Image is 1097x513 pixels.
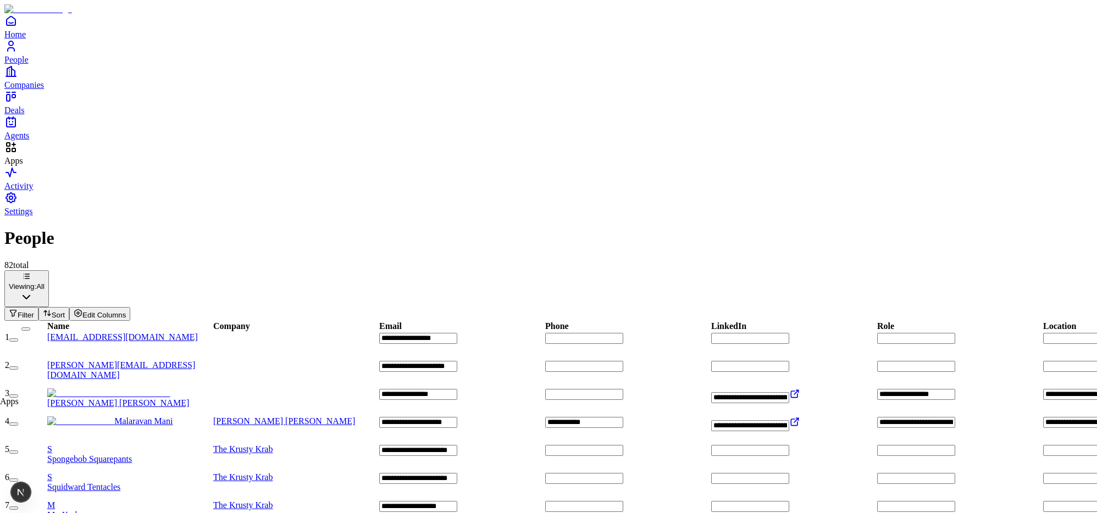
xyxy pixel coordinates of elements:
[47,444,212,454] div: S
[4,65,1093,90] a: Companies
[4,4,72,14] img: Item Brain Logo
[5,444,9,454] span: 5
[114,416,173,426] span: Malaravan Mani
[1043,321,1076,331] div: Location
[5,360,9,370] span: 2
[5,416,9,426] span: 4
[877,321,894,331] div: Role
[5,388,9,398] span: 3
[4,207,33,216] span: Settings
[4,115,1093,140] a: Agents
[5,332,9,342] span: 1
[47,321,69,331] div: Name
[379,321,402,331] div: Email
[4,30,26,39] span: Home
[5,500,9,510] span: 7
[4,40,1093,64] a: People
[47,416,114,426] img: Malaravan Mani
[18,311,34,319] span: Filter
[4,307,38,321] button: Filter
[213,500,273,510] a: The Krusty Krab
[4,90,1093,115] a: Deals
[47,360,195,380] span: [PERSON_NAME][EMAIL_ADDRESS][DOMAIN_NAME]
[82,311,126,319] span: Edit Columns
[47,332,212,342] a: [EMAIL_ADDRESS][DOMAIN_NAME]
[4,260,1093,270] div: 82 total
[47,360,212,380] a: [PERSON_NAME][EMAIL_ADDRESS][DOMAIN_NAME]
[47,388,212,408] a: Carlos Alberto Arbeláez Giraldo[PERSON_NAME] [PERSON_NAME]
[4,166,1093,191] a: Activity
[47,332,198,342] span: [EMAIL_ADDRESS][DOMAIN_NAME]
[52,311,65,319] span: Sort
[4,156,23,165] span: Apps
[213,472,273,482] a: The Krusty Krab
[47,500,212,510] div: M
[4,141,1093,166] div: Apps
[545,321,569,331] div: Phone
[4,80,44,90] span: Companies
[47,454,132,464] span: Spongebob Squarepants
[4,55,29,64] span: People
[47,416,212,426] a: Malaravan ManiMalaravan Mani
[9,282,45,291] div: Viewing:
[38,307,69,321] button: Sort
[711,321,746,331] div: LinkedIn
[213,444,273,454] a: The Krusty Krab
[47,472,212,492] a: SSquidward Tentacles
[4,181,33,191] span: Activity
[4,228,1093,248] h1: People
[4,14,1093,39] a: Home
[213,416,355,426] a: [PERSON_NAME] [PERSON_NAME]
[47,388,170,398] img: Carlos Alberto Arbeláez Giraldo
[4,131,29,140] span: Agents
[69,307,130,321] button: Edit Columns
[213,321,250,331] div: Company
[47,398,189,408] span: [PERSON_NAME] [PERSON_NAME]
[4,105,24,115] span: Deals
[47,482,120,492] span: Squidward Tentacles
[4,191,1093,216] a: Settings
[5,472,9,482] span: 6
[47,472,212,482] div: S
[47,444,212,464] a: SSpongebob Squarepants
